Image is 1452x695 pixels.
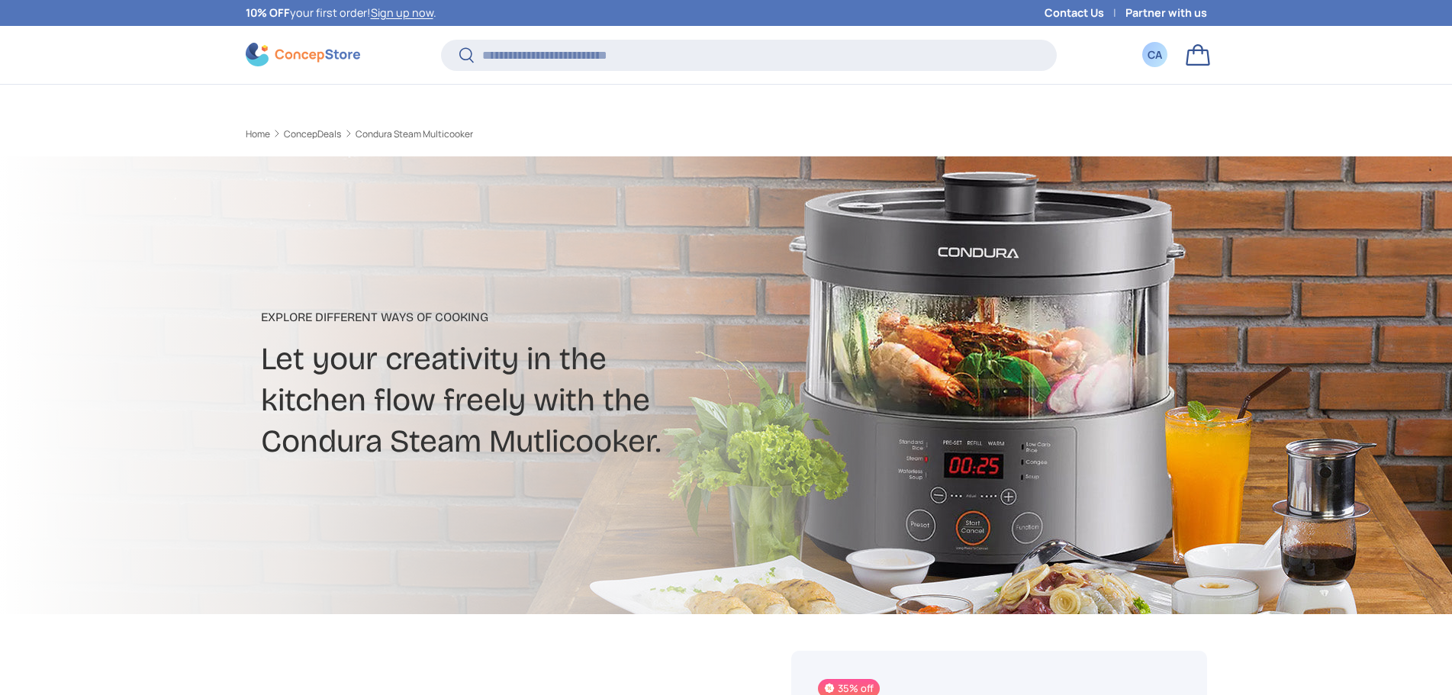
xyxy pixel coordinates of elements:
[1125,5,1207,21] a: Partner with us
[261,308,847,327] p: Explore different ways of cooking
[284,130,341,139] a: ConcepDeals
[246,130,270,139] a: Home
[1045,5,1125,21] a: Contact Us
[356,130,473,139] a: Condura Steam Multicooker
[261,339,847,462] h2: Let your creativity in the kitchen flow freely with the Condura Steam Mutlicooker.
[1138,38,1172,72] a: CA
[246,43,360,66] img: ConcepStore
[246,127,755,141] nav: Breadcrumbs
[246,5,436,21] p: your first order! .
[1147,47,1164,63] div: CA
[371,5,433,20] a: Sign up now
[246,5,290,20] strong: 10% OFF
